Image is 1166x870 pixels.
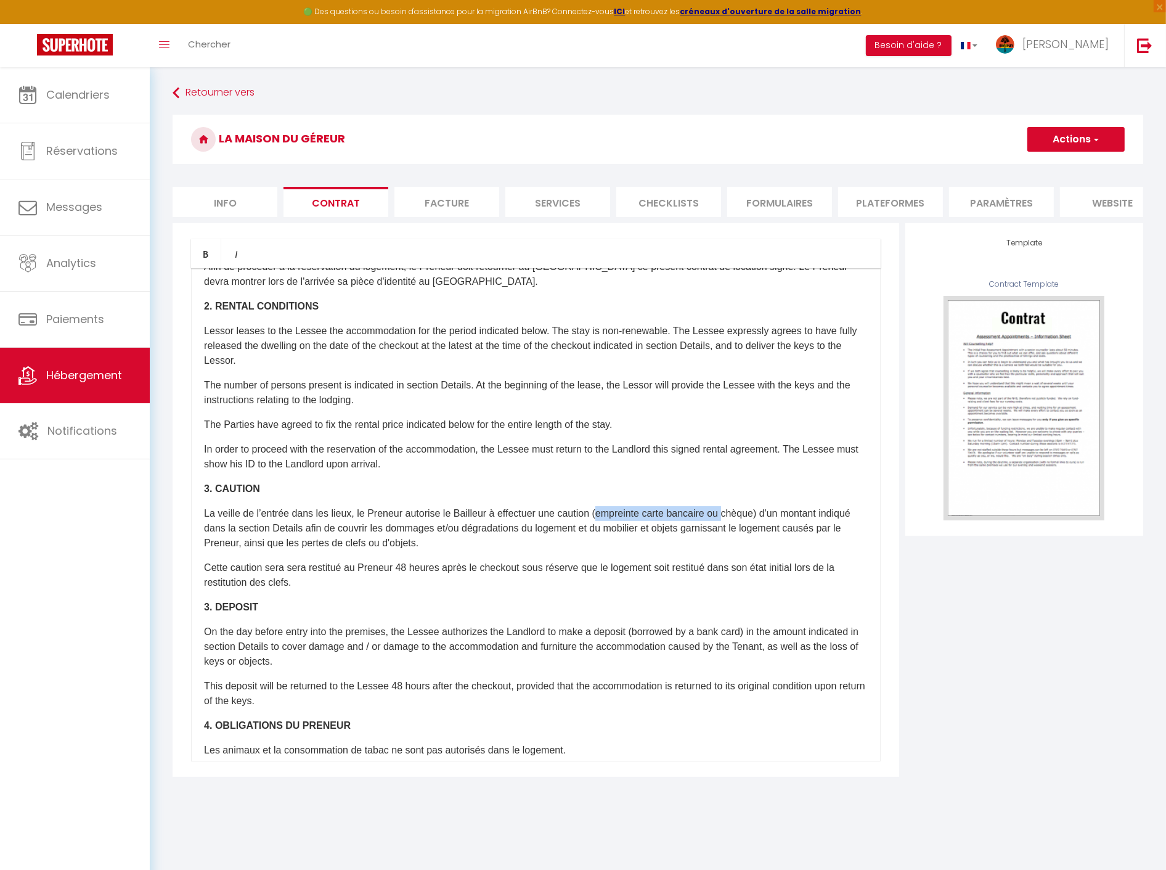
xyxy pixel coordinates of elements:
span: Calendriers [46,87,110,102]
a: créneaux d'ouverture de la salle migration [680,6,862,17]
h4: Template [924,239,1125,247]
p: La veille de l’entrée dans les lieux, le Preneur autorise le Bailleur à effectuer une caution (em... [204,506,868,551]
strong: 4. OBLIGATIONS DU PRENEUR [204,720,351,731]
img: Super Booking [37,34,113,55]
a: Retourner vers [173,82,1143,104]
span: Messages [46,199,102,215]
a: Italic [221,239,251,268]
div: Contract Template [924,279,1125,290]
span: Chercher [188,38,230,51]
strong: 3. CAUTION [204,483,260,494]
span: Paiements [46,311,104,327]
p: The number of persons present is indicated in section Details. At the beginning of the lease, the... [204,378,868,408]
li: Services [505,187,610,217]
a: Chercher [179,24,240,67]
p: The Parties have agreed to fix the rental price indicated below for the entire length of the stay. [204,417,868,432]
p: Lessor leases to the Lessee the accommodation for the period indicated below. The stay is non-ren... [204,324,868,368]
img: ... [996,35,1014,54]
li: website [1060,187,1165,217]
a: ... [PERSON_NAME] [987,24,1124,67]
h3: La Maison du Géreur [173,115,1143,164]
a: Bold [191,239,221,268]
li: Contrat [283,187,388,217]
span: Analytics [46,255,96,271]
li: Info [173,187,277,217]
span: Réservations [46,143,118,158]
button: Besoin d'aide ? [866,35,952,56]
span: Notifications [47,423,117,438]
button: Actions [1027,127,1125,152]
a: ICI [614,6,626,17]
p: On the day before entry into the premises, the Lessee authorizes the Landlord to make a deposit (... [204,625,868,669]
p: Cette caution sera sera restitué au Preneur 48 heures après le checkout sous réserve que le logem... [204,560,868,590]
strong: 3. DEPOSIT [204,602,258,612]
li: Checklists [616,187,721,217]
li: Formulaires [727,187,832,217]
span: [PERSON_NAME] [1022,36,1109,52]
strong: 2. RENTAL CONDITIONS [204,301,319,311]
li: Paramètres [949,187,1054,217]
li: Plateformes [838,187,943,217]
li: Facture [394,187,499,217]
button: Ouvrir le widget de chat LiveChat [10,5,47,42]
span: Hébergement [46,367,122,383]
p: Les animaux et la consommation de tabac ne sont pas autorisés dans le logement. [204,743,868,758]
p: In order to proceed with the reservation of the accommodation, the Lessee must return to the Land... [204,442,868,472]
img: logout [1137,38,1152,53]
p: Afin de procéder à la réservation du logement, le Preneur doit retourner au [GEOGRAPHIC_DATA] ce ... [204,260,868,289]
img: template-contract.png [944,296,1104,520]
p: This deposit will be returned to the Lessee 48 hours after the checkout, provided that the accomm... [204,679,868,708]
